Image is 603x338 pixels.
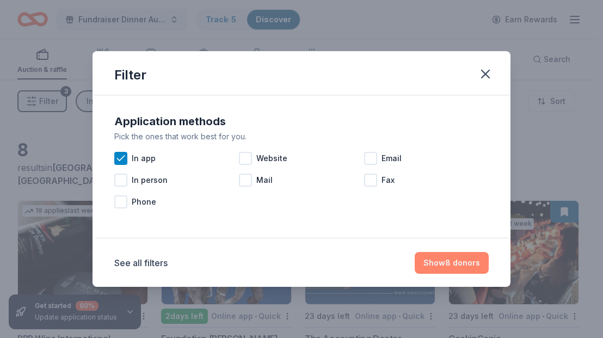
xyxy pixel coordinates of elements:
div: Application methods [114,113,489,130]
span: In person [132,174,168,187]
span: Email [382,152,402,165]
span: In app [132,152,156,165]
button: See all filters [114,256,168,269]
span: Website [256,152,287,165]
span: Mail [256,174,273,187]
button: Show8 donors [415,252,489,274]
span: Fax [382,174,395,187]
div: Filter [114,66,146,84]
div: Pick the ones that work best for you. [114,130,489,143]
span: Phone [132,195,156,208]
